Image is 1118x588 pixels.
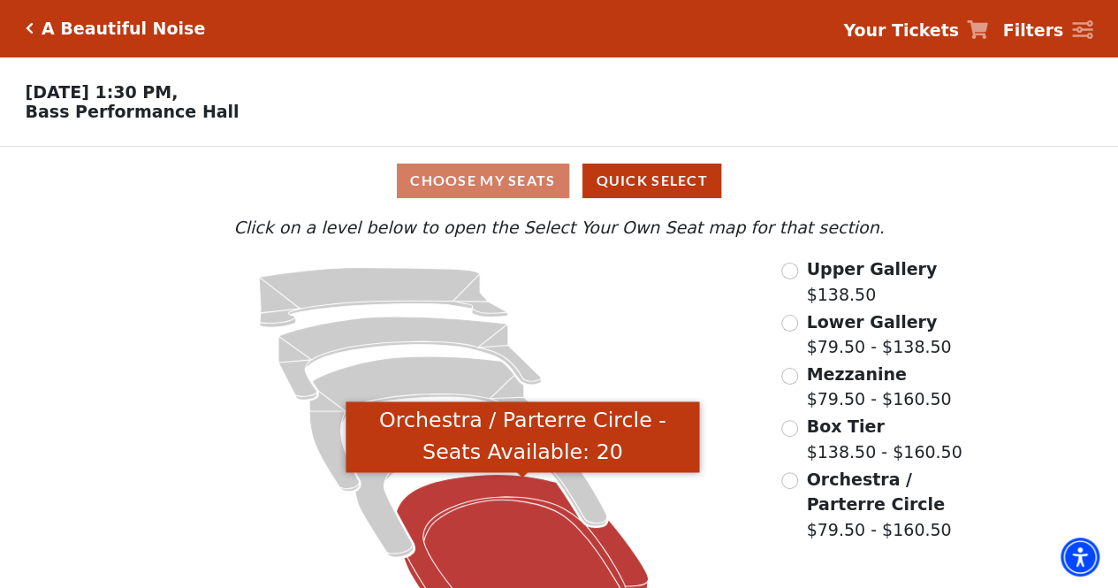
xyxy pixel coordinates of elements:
h5: A Beautiful Noise [42,19,205,39]
path: Upper Gallery - Seats Available: 250 [259,268,508,328]
div: Accessibility Menu [1061,538,1099,577]
label: $79.50 - $138.50 [806,309,951,360]
span: Orchestra / Parterre Circle [806,470,944,515]
input: Box Tier$138.50 - $160.50 [781,420,798,437]
p: Click on a level below to open the Select Your Own Seat map for that section. [152,215,965,241]
button: Quick Select [582,164,721,198]
label: $138.50 - $160.50 [806,414,962,464]
label: $79.50 - $160.50 [806,467,965,543]
a: Your Tickets [843,18,988,43]
div: Orchestra / Parterre Circle - Seats Available: 20 [346,401,699,473]
span: Box Tier [806,416,884,436]
label: $138.50 [806,256,937,307]
span: Lower Gallery [806,312,937,332]
label: $79.50 - $160.50 [806,362,951,412]
a: Filters [1002,18,1092,43]
strong: Filters [1002,20,1063,40]
span: Mezzanine [806,364,906,384]
span: Upper Gallery [806,259,937,279]
input: Orchestra / Parterre Circle$79.50 - $160.50 [781,472,798,489]
strong: Your Tickets [843,20,959,40]
input: Lower Gallery$79.50 - $138.50 [781,315,798,332]
input: Upper Gallery$138.50 [781,263,798,279]
input: Mezzanine$79.50 - $160.50 [781,368,798,385]
path: Lower Gallery - Seats Available: 22 [278,317,542,400]
a: Click here to go back to filters [26,22,34,34]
